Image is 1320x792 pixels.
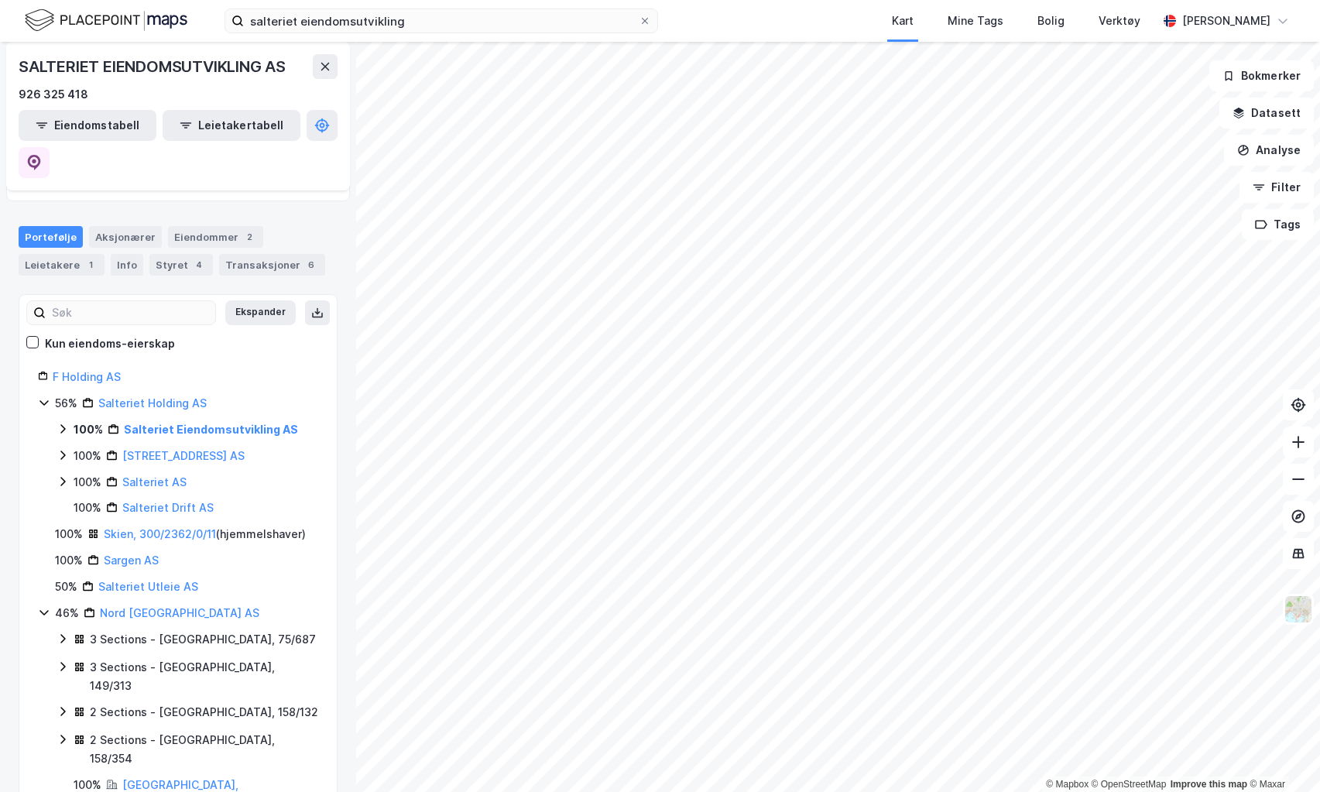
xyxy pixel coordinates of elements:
div: Kontrollprogram for chat [1243,718,1320,792]
input: Søk [46,301,215,324]
img: logo.f888ab2527a4732fd821a326f86c7f29.svg [25,7,187,34]
div: 50% [55,578,77,596]
div: 2 Sections - [GEOGRAPHIC_DATA], 158/132 [90,703,318,722]
a: Salteriet Holding AS [98,396,207,410]
div: Bolig [1037,12,1065,30]
img: Z [1284,595,1313,624]
a: Improve this map [1171,779,1247,790]
a: Nord [GEOGRAPHIC_DATA] AS [100,606,259,619]
div: Eiendommer [168,226,263,248]
div: 100% [74,420,103,439]
button: Eiendomstabell [19,110,156,141]
div: Leietakere [19,254,105,276]
div: 100% [74,447,101,465]
div: SALTERIET EIENDOMSUTVIKLING AS [19,54,289,79]
div: [PERSON_NAME] [1182,12,1270,30]
div: Styret [149,254,213,276]
div: 100% [74,473,101,492]
div: Mine Tags [948,12,1003,30]
div: Aksjonærer [89,226,162,248]
button: Filter [1239,172,1314,203]
a: Sargen AS [104,554,159,567]
div: 6 [303,257,319,273]
button: Datasett [1219,98,1314,129]
div: Portefølje [19,226,83,248]
a: Salteriet Drift AS [122,501,214,514]
div: 926 325 418 [19,85,88,104]
div: 4 [191,257,207,273]
button: Ekspander [225,300,296,325]
div: ( hjemmelshaver ) [104,525,306,543]
a: Salteriet Eiendomsutvikling AS [124,423,298,436]
div: Kart [892,12,914,30]
div: 3 Sections - [GEOGRAPHIC_DATA], 149/313 [90,658,318,695]
div: 2 Sections - [GEOGRAPHIC_DATA], 158/354 [90,731,318,768]
a: F Holding AS [53,370,121,383]
div: Verktøy [1099,12,1140,30]
a: OpenStreetMap [1092,779,1167,790]
div: Transaksjoner [219,254,325,276]
button: Bokmerker [1209,60,1314,91]
button: Leietakertabell [163,110,300,141]
div: Info [111,254,143,276]
div: 100% [55,525,83,543]
iframe: Chat Widget [1243,718,1320,792]
a: Skien, 300/2362/0/11 [104,527,216,540]
a: Salteriet AS [122,475,187,489]
input: Søk på adresse, matrikkel, gårdeiere, leietakere eller personer [244,9,639,33]
div: 46% [55,604,79,622]
a: [STREET_ADDRESS] AS [122,449,245,462]
a: Salteriet Utleie AS [98,580,198,593]
button: Tags [1242,209,1314,240]
div: 2 [242,229,257,245]
div: 56% [55,394,77,413]
div: 3 Sections - [GEOGRAPHIC_DATA], 75/687 [90,630,316,649]
a: Mapbox [1046,779,1089,790]
button: Analyse [1224,135,1314,166]
div: 100% [74,499,101,517]
div: Kun eiendoms-eierskap [45,334,175,353]
div: 1 [83,257,98,273]
div: 100% [55,551,83,570]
